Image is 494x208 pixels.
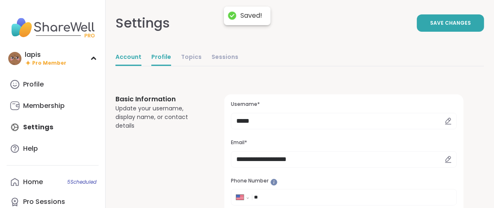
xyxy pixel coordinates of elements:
span: 5 Scheduled [67,179,96,185]
a: Profile [7,75,99,94]
img: lapis [8,52,21,65]
a: Help [7,139,99,159]
div: Settings [115,13,170,33]
span: Save Changes [430,19,471,27]
h3: Basic Information [115,94,205,104]
div: Update your username, display name, or contact details [115,104,205,130]
a: Membership [7,96,99,116]
a: Profile [151,49,171,66]
button: Save Changes [417,14,484,32]
div: Home [23,178,43,187]
h3: Username* [231,101,457,108]
div: Pro Sessions [23,197,65,206]
img: ShareWell Nav Logo [7,13,99,42]
a: Account [115,49,141,66]
h3: Email* [231,139,457,146]
a: Home5Scheduled [7,172,99,192]
div: Membership [23,101,65,110]
a: Sessions [212,49,238,66]
a: Topics [181,49,202,66]
div: Help [23,144,38,153]
span: Pro Member [32,60,66,67]
div: lapis [25,50,66,59]
iframe: Spotlight [271,179,278,186]
h3: Phone Number [231,178,457,185]
div: Profile [23,80,44,89]
div: Saved! [240,12,262,20]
